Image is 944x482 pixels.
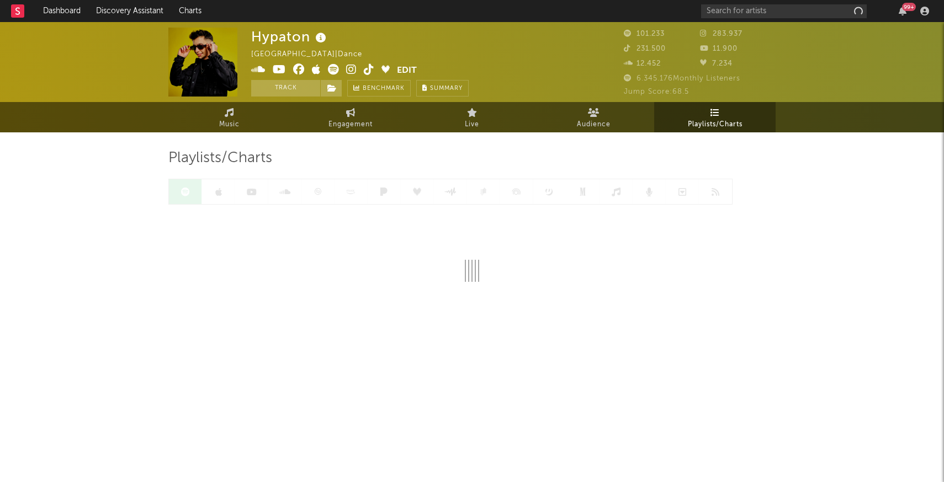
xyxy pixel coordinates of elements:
[577,118,611,131] span: Audience
[624,75,740,82] span: 6.345.176 Monthly Listeners
[624,30,665,38] span: 101.233
[700,45,738,52] span: 11.900
[700,60,733,67] span: 7.234
[363,82,405,95] span: Benchmark
[328,118,373,131] span: Engagement
[654,102,776,132] a: Playlists/Charts
[899,7,906,15] button: 99+
[347,80,411,97] a: Benchmark
[219,118,240,131] span: Music
[251,48,375,61] div: [GEOGRAPHIC_DATA] | Dance
[624,60,661,67] span: 12.452
[168,152,272,165] span: Playlists/Charts
[397,64,417,78] button: Edit
[624,88,689,95] span: Jump Score: 68.5
[290,102,411,132] a: Engagement
[411,102,533,132] a: Live
[416,80,469,97] button: Summary
[465,118,479,131] span: Live
[700,30,743,38] span: 283.937
[688,118,743,131] span: Playlists/Charts
[533,102,654,132] a: Audience
[624,45,666,52] span: 231.500
[251,80,320,97] button: Track
[430,85,463,92] span: Summary
[168,102,290,132] a: Music
[251,28,329,46] div: Hypaton
[701,4,867,18] input: Search for artists
[902,3,916,11] div: 99 +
